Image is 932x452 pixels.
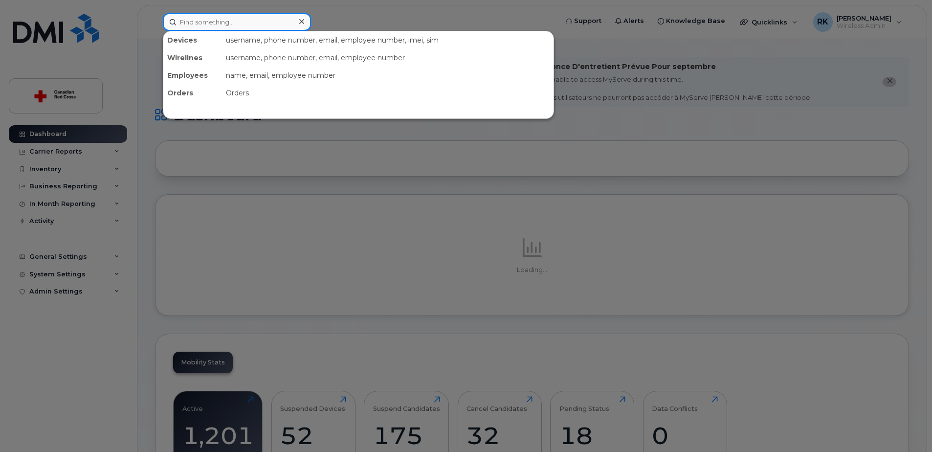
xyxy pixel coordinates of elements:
[163,84,222,102] div: Orders
[222,67,554,84] div: name, email, employee number
[163,31,222,49] div: Devices
[222,31,554,49] div: username, phone number, email, employee number, imei, sim
[222,84,554,102] div: Orders
[222,49,554,67] div: username, phone number, email, employee number
[163,49,222,67] div: Wirelines
[163,67,222,84] div: Employees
